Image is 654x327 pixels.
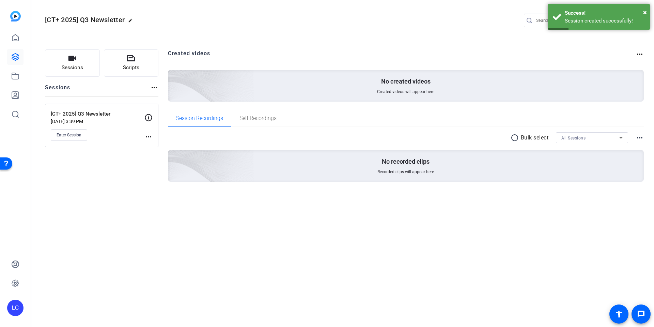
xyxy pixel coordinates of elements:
[144,133,153,141] mat-icon: more_horiz
[643,7,647,17] button: Close
[176,116,223,121] span: Session Recordings
[381,77,431,86] p: No created videos
[45,84,71,96] h2: Sessions
[92,83,254,231] img: embarkstudio-empty-session.png
[521,134,549,142] p: Bulk select
[511,134,521,142] mat-icon: radio_button_unchecked
[536,16,597,25] input: Search
[382,158,430,166] p: No recorded clips
[123,64,139,72] span: Scripts
[643,8,647,16] span: ×
[57,132,81,138] span: Enter Session
[150,84,158,92] mat-icon: more_horiz
[377,169,434,175] span: Recorded clips will appear here
[62,64,83,72] span: Sessions
[377,89,434,94] span: Created videos will appear here
[45,16,125,24] span: [CT+ 2025] Q3 Newsletter
[7,300,24,316] div: LC
[10,11,21,21] img: blue-gradient.svg
[104,49,159,77] button: Scripts
[615,310,623,318] mat-icon: accessibility
[239,116,277,121] span: Self Recordings
[92,2,254,150] img: Creted videos background
[636,134,644,142] mat-icon: more_horiz
[51,119,144,124] p: [DATE] 3:39 PM
[51,129,87,141] button: Enter Session
[51,110,144,118] p: [CT+ 2025] Q3 Newsletter
[565,9,645,17] div: Success!
[128,18,136,26] mat-icon: edit
[168,49,636,63] h2: Created videos
[637,310,645,318] mat-icon: message
[565,17,645,25] div: Session created successfully!
[45,49,100,77] button: Sessions
[561,136,586,140] span: All Sessions
[636,50,644,58] mat-icon: more_horiz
